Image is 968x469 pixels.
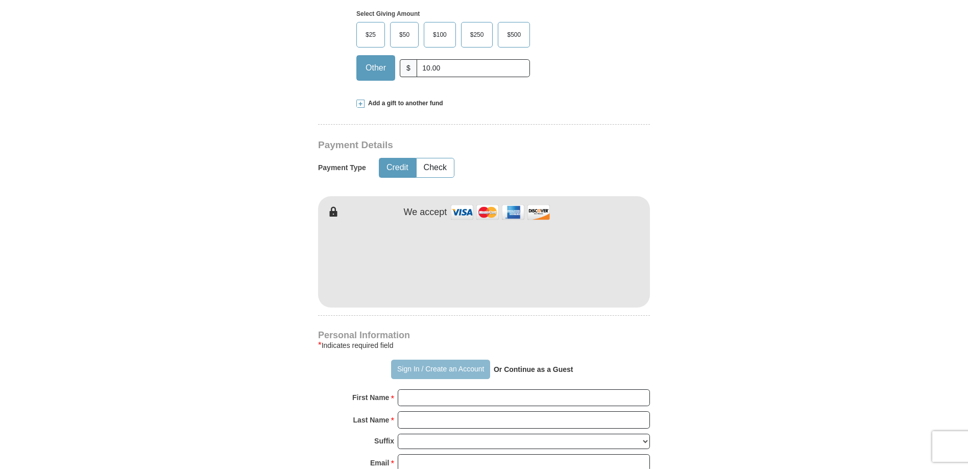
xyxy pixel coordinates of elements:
h5: Payment Type [318,163,366,172]
span: $500 [502,27,526,42]
button: Check [417,158,454,177]
span: $250 [465,27,489,42]
h4: We accept [404,207,447,218]
span: Other [360,60,391,76]
button: Sign In / Create an Account [391,360,490,379]
span: $ [400,59,417,77]
strong: Suffix [374,434,394,448]
div: Indicates required field [318,339,650,351]
span: Add a gift to another fund [365,99,443,108]
h4: Personal Information [318,331,650,339]
h3: Payment Details [318,139,578,151]
strong: Select Giving Amount [356,10,420,17]
span: $100 [428,27,452,42]
strong: Or Continue as a Guest [494,365,573,373]
img: credit cards accepted [449,201,551,223]
button: Credit [379,158,416,177]
input: Other Amount [417,59,530,77]
span: $25 [360,27,381,42]
span: $50 [394,27,415,42]
strong: Last Name [353,413,390,427]
strong: First Name [352,390,389,405]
